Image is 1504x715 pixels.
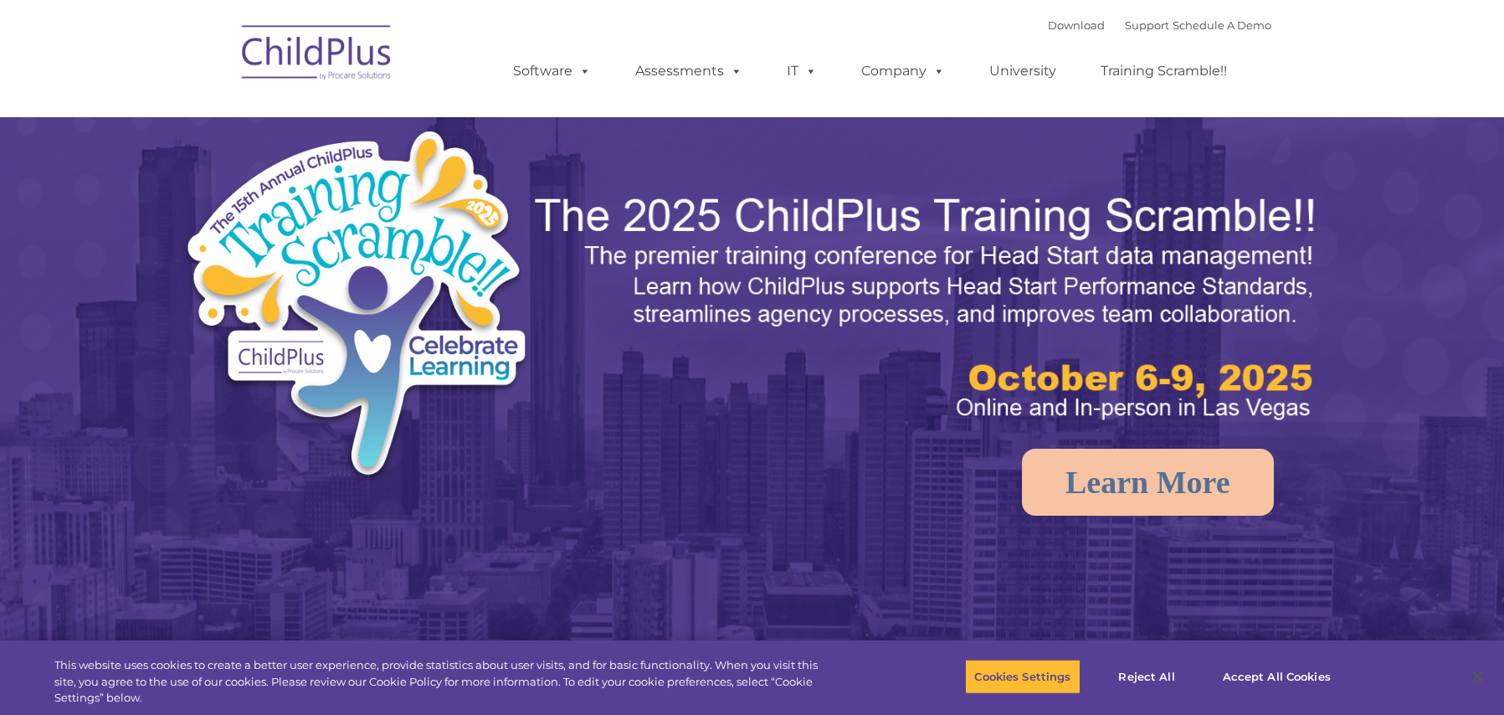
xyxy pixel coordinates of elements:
a: Learn More [1022,449,1274,516]
button: Reject All [1095,659,1199,694]
a: Support [1125,18,1169,32]
a: Software [496,54,608,88]
a: Company [844,54,962,88]
font: | [1048,18,1271,32]
button: Close [1459,658,1496,695]
a: IT [770,54,834,88]
button: Accept All Cookies [1214,659,1340,694]
a: University [973,54,1073,88]
div: This website uses cookies to create a better user experience, provide statistics about user visit... [54,657,827,707]
a: Download [1048,18,1105,32]
img: ChildPlus by Procare Solutions [234,13,401,97]
a: Schedule A Demo [1173,18,1271,32]
button: Cookies Settings [965,659,1080,694]
a: Training Scramble!! [1084,54,1244,88]
a: Assessments [619,54,759,88]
